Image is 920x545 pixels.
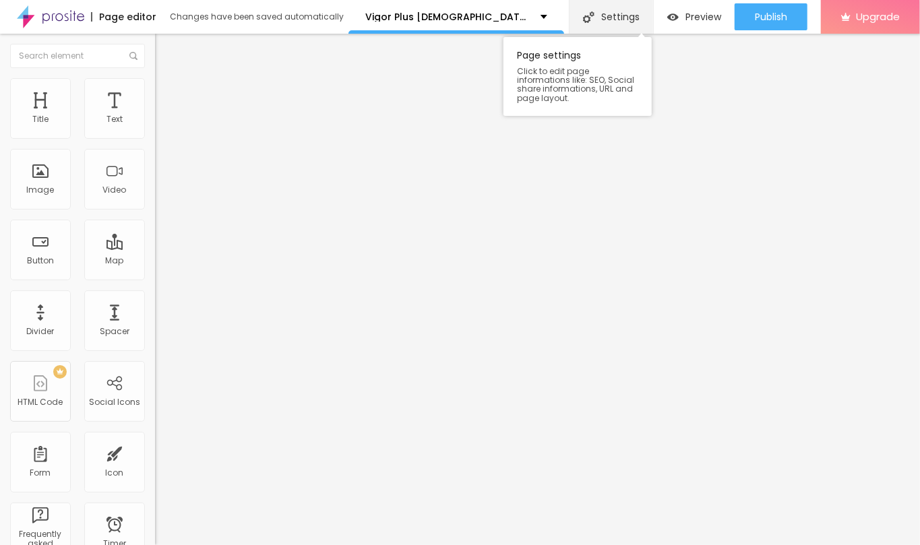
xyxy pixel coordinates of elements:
div: Spacer [100,327,129,336]
div: Social Icons [89,397,140,407]
img: Icone [583,11,594,23]
div: Divider [27,327,55,336]
div: Title [32,115,49,124]
div: Image [27,185,55,195]
img: view-1.svg [667,11,679,23]
div: Video [103,185,127,195]
p: Vigor Plus [DEMOGRAPHIC_DATA] Performance Gummies [365,12,530,22]
button: Preview [654,3,735,30]
div: Text [106,115,123,124]
input: Search element [10,44,145,68]
div: Page editor [91,12,156,22]
span: Publish [755,11,787,22]
iframe: To enrich screen reader interactions, please activate Accessibility in Grammarly extension settings [155,34,920,545]
div: Map [106,256,124,265]
div: Page settings [503,37,652,116]
div: Changes have been saved automatically [170,13,344,21]
span: Click to edit page informations like: SEO, Social share informations, URL and page layout. [517,67,638,102]
div: Button [27,256,54,265]
div: Icon [106,468,124,478]
button: Publish [735,3,807,30]
div: HTML Code [18,397,63,407]
img: Icone [129,52,137,60]
span: Preview [685,11,721,22]
div: Form [30,468,51,478]
span: Upgrade [856,11,900,22]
